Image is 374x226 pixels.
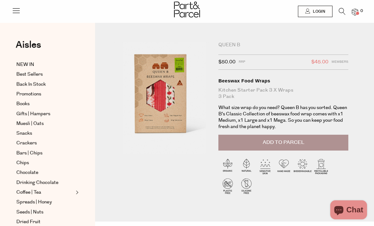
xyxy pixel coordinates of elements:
span: Books [16,100,29,108]
div: Queen B [218,42,348,48]
img: Beeswax Food Wraps [114,42,209,154]
img: P_P-ICONS-Live_Bec_V11_Plastic_Free.svg [218,177,237,195]
a: Login [298,6,332,17]
span: RRP [239,58,245,66]
a: Dried Fruit [16,218,74,226]
span: Back In Stock [16,81,46,88]
img: P_P-ICONS-Live_Bec_V11_Recyclable_Packaging.svg [312,157,331,176]
a: Aisles [16,40,41,56]
div: Beeswax Food Wraps [218,78,348,84]
span: Members [332,58,348,66]
span: Spreads | Honey [16,198,52,206]
img: P_P-ICONS-Live_Bec_V11_Sensitive_Skin.svg [256,157,274,176]
button: Add to Parcel [218,135,348,151]
a: Drinking Chocolate [16,179,74,186]
a: 0 [352,9,358,15]
span: 0 [359,8,364,14]
span: Dried Fruit [16,218,41,226]
inbox-online-store-chat: Shopify online store chat [328,200,369,221]
a: Chocolate [16,169,74,177]
a: Promotions [16,90,74,98]
button: Expand/Collapse Coffee | Tea [74,189,79,196]
span: Snacks [16,130,32,137]
span: Muesli | Oats [16,120,44,127]
div: Kitchen Starter Pack 3 x Wraps 3 pack [218,87,348,100]
a: Snacks [16,130,74,137]
img: P_P-ICONS-Live_Bec_V11_Handmade.svg [274,157,293,176]
span: Gifts | Hampers [16,110,50,118]
span: $50.00 [218,58,235,66]
span: Best Sellers [16,71,43,78]
a: Seeds | Nuts [16,208,74,216]
span: Coffee | Tea [16,189,41,196]
img: P_P-ICONS-Live_Bec_V11_Silicone_Free.svg [237,177,256,195]
img: P_P-ICONS-Live_Bec_V11_Natural.svg [237,157,256,176]
img: P_P-ICONS-Live_Bec_V11_Biodegradable.svg [293,157,312,176]
span: Add to Parcel [263,139,304,146]
a: Bars | Chips [16,149,74,157]
a: Books [16,100,74,108]
a: Best Sellers [16,71,74,78]
span: Promotions [16,90,41,98]
span: Crackers [16,139,37,147]
span: Chocolate [16,169,38,177]
a: Gifts | Hampers [16,110,74,118]
a: Spreads | Honey [16,198,74,206]
span: Drinking Chocolate [16,179,58,186]
span: Chips [16,159,29,167]
span: NEW IN [16,61,34,68]
a: Muesli | Oats [16,120,74,127]
span: $45.00 [311,58,328,66]
a: Crackers [16,139,74,147]
span: Login [311,9,325,14]
span: Bars | Chips [16,149,42,157]
a: NEW IN [16,61,74,68]
p: What size wrap do you need? Queen B has you sorted. Queen B's Classic Collection of beeswax food ... [218,105,348,130]
span: Aisles [16,38,41,52]
img: Part&Parcel [174,2,200,17]
a: Chips [16,159,74,167]
a: Coffee | Tea [16,189,74,196]
span: Seeds | Nuts [16,208,43,216]
img: P_P-ICONS-Live_Bec_V11_Organic.svg [218,157,237,176]
a: Back In Stock [16,81,74,88]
